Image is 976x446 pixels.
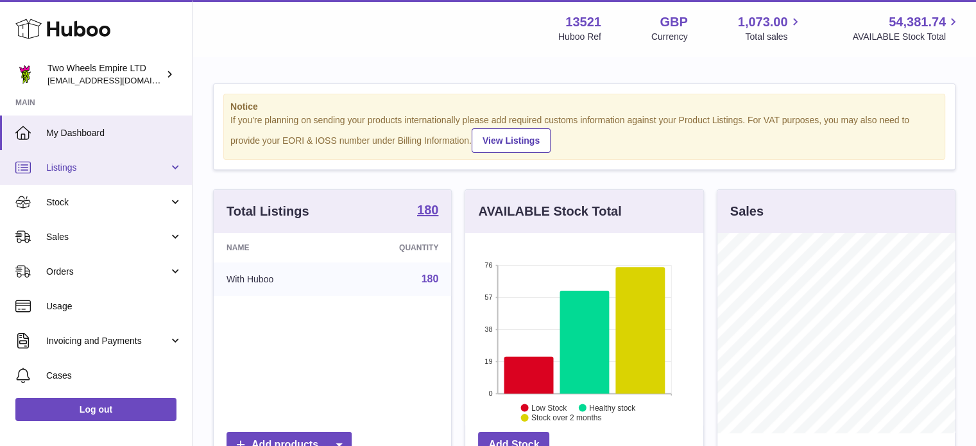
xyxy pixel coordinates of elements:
[339,233,451,262] th: Quantity
[47,75,189,85] span: [EMAIL_ADDRESS][DOMAIN_NAME]
[46,231,169,243] span: Sales
[214,233,339,262] th: Name
[417,203,438,219] a: 180
[651,31,688,43] div: Currency
[46,196,169,209] span: Stock
[531,413,601,422] text: Stock over 2 months
[47,62,163,87] div: Two Wheels Empire LTD
[230,114,938,153] div: If you're planning on sending your products internationally please add required customs informati...
[46,266,169,278] span: Orders
[417,203,438,216] strong: 180
[46,335,169,347] span: Invoicing and Payments
[565,13,601,31] strong: 13521
[730,203,764,220] h3: Sales
[485,293,493,301] text: 57
[46,162,169,174] span: Listings
[472,128,551,153] a: View Listings
[589,403,636,412] text: Healthy stock
[485,261,493,269] text: 76
[852,13,961,43] a: 54,381.74 AVAILABLE Stock Total
[15,398,176,421] a: Log out
[660,13,687,31] strong: GBP
[485,357,493,365] text: 19
[531,403,567,412] text: Low Stock
[489,390,493,397] text: 0
[46,127,182,139] span: My Dashboard
[422,273,439,284] a: 180
[558,31,601,43] div: Huboo Ref
[889,13,946,31] span: 54,381.74
[46,370,182,382] span: Cases
[478,203,621,220] h3: AVAILABLE Stock Total
[230,101,938,113] strong: Notice
[227,203,309,220] h3: Total Listings
[745,31,802,43] span: Total sales
[46,300,182,313] span: Usage
[485,325,493,333] text: 38
[738,13,788,31] span: 1,073.00
[852,31,961,43] span: AVAILABLE Stock Total
[15,65,35,84] img: internalAdmin-13521@internal.huboo.com
[738,13,803,43] a: 1,073.00 Total sales
[214,262,339,296] td: With Huboo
